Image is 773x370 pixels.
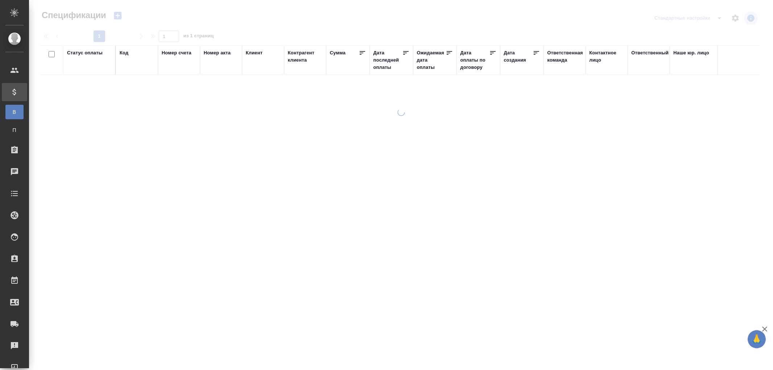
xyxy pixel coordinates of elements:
div: Клиент [246,49,262,57]
div: Дата оплаты по договору [460,49,489,71]
div: Наше юр. лицо [673,49,709,57]
span: П [9,126,20,134]
div: Контактное лицо [589,49,624,64]
div: Ожидаемая дата оплаты [417,49,446,71]
span: В [9,108,20,116]
span: 🙏 [751,332,763,347]
div: Ответственный [631,49,669,57]
div: Сумма [330,49,345,57]
div: Номер акта [204,49,230,57]
button: 🙏 [748,330,766,348]
div: Дата последней оплаты [373,49,402,71]
div: Контрагент клиента [288,49,323,64]
div: Дата создания [504,49,533,64]
a: П [5,123,24,137]
div: Код [120,49,128,57]
div: Ответственная команда [547,49,583,64]
div: Номер счета [162,49,191,57]
div: Статус оплаты [67,49,103,57]
a: В [5,105,24,119]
